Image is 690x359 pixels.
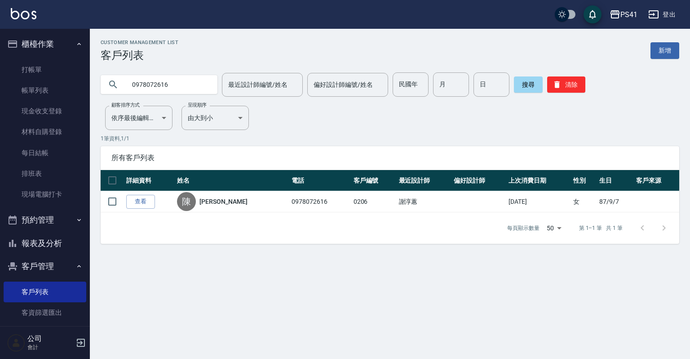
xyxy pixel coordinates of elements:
[101,40,178,45] h2: Customer Management List
[579,224,623,232] p: 第 1–1 筆 共 1 筆
[181,106,249,130] div: 由大到小
[188,102,207,108] label: 呈現順序
[597,170,634,191] th: 生日
[27,334,73,343] h5: 公司
[27,343,73,351] p: 會計
[620,9,637,20] div: PS41
[175,170,289,191] th: 姓名
[111,102,140,108] label: 顧客排序方式
[289,191,351,212] td: 0978072616
[101,135,679,143] p: 1 筆資料, 1 / 1
[451,170,506,191] th: 偏好設計師
[547,76,585,93] button: 清除
[4,208,86,232] button: 預約管理
[543,216,565,240] div: 50
[4,232,86,255] button: 報表及分析
[124,170,175,191] th: 詳細資料
[7,334,25,352] img: Person
[4,255,86,278] button: 客戶管理
[514,76,543,93] button: 搜尋
[634,170,679,191] th: 客戶來源
[506,170,571,191] th: 上次消費日期
[4,121,86,142] a: 材料自購登錄
[177,192,196,211] div: 陳
[506,191,571,212] td: [DATE]
[397,191,451,212] td: 謝淳蕙
[4,184,86,205] a: 現場電腦打卡
[397,170,451,191] th: 最近設計師
[4,282,86,302] a: 客戶列表
[606,5,641,24] button: PS41
[111,153,668,162] span: 所有客戶列表
[4,143,86,163] a: 每日結帳
[4,80,86,101] a: 帳單列表
[4,59,86,80] a: 打帳單
[571,191,597,212] td: 女
[645,6,679,23] button: 登出
[4,163,86,184] a: 排班表
[105,106,172,130] div: 依序最後編輯時間
[101,49,178,62] h3: 客戶列表
[351,170,397,191] th: 客戶編號
[597,191,634,212] td: 87/9/7
[571,170,597,191] th: 性別
[650,42,679,59] a: 新增
[126,72,210,97] input: 搜尋關鍵字
[4,302,86,323] a: 客資篩選匯出
[4,323,86,344] a: 卡券管理
[289,170,351,191] th: 電話
[4,101,86,121] a: 現金收支登錄
[4,32,86,56] button: 櫃檯作業
[507,224,540,232] p: 每頁顯示數量
[126,195,155,209] a: 查看
[11,8,36,19] img: Logo
[351,191,397,212] td: 0206
[584,5,602,23] button: save
[199,197,247,206] a: [PERSON_NAME]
